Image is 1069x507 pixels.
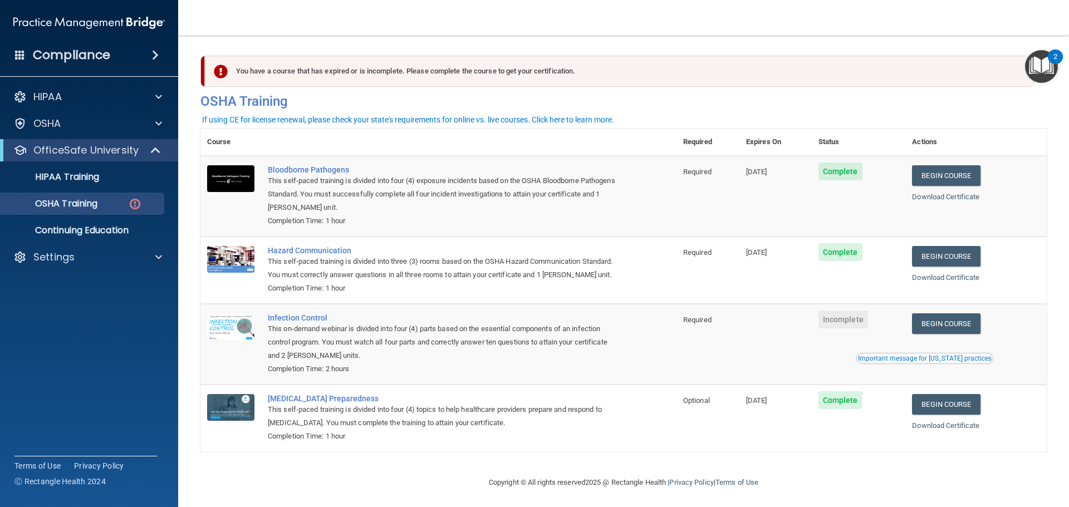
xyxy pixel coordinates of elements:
span: Optional [683,396,710,405]
div: Completion Time: 1 hour [268,430,621,443]
button: Read this if you are a dental practitioner in the state of CA [856,353,993,364]
a: Bloodborne Pathogens [268,165,621,174]
a: Terms of Use [14,460,61,471]
a: Download Certificate [912,421,979,430]
img: danger-circle.6113f641.png [128,197,142,211]
div: This self-paced training is divided into four (4) topics to help healthcare providers prepare and... [268,403,621,430]
div: Completion Time: 1 hour [268,214,621,228]
p: OSHA [33,117,61,130]
h4: OSHA Training [200,93,1047,109]
div: Important message for [US_STATE] practices [858,355,992,362]
p: HIPAA Training [7,171,99,183]
button: Open Resource Center, 2 new notifications [1025,50,1058,83]
div: This self-paced training is divided into four (4) exposure incidents based on the OSHA Bloodborne... [268,174,621,214]
th: Status [812,129,906,156]
a: HIPAA [13,90,162,104]
a: Privacy Policy [74,460,124,471]
div: Completion Time: 2 hours [268,362,621,376]
th: Required [676,129,739,156]
a: Begin Course [912,313,980,334]
span: Incomplete [818,311,868,328]
a: Download Certificate [912,193,979,201]
span: [DATE] [746,168,767,176]
div: You have a course that has expired or is incomplete. Please complete the course to get your certi... [205,56,1034,87]
button: If using CE for license renewal, please check your state's requirements for online vs. live cours... [200,114,616,125]
p: Settings [33,250,75,264]
div: If using CE for license renewal, please check your state's requirements for online vs. live cours... [202,116,614,124]
p: OSHA Training [7,198,97,209]
span: [DATE] [746,248,767,257]
a: Begin Course [912,394,980,415]
th: Expires On [739,129,812,156]
a: Terms of Use [715,478,758,486]
span: [DATE] [746,396,767,405]
div: 2 [1053,57,1057,71]
div: This on-demand webinar is divided into four (4) parts based on the essential components of an inf... [268,322,621,362]
a: Begin Course [912,165,980,186]
p: OfficeSafe University [33,144,139,157]
a: [MEDICAL_DATA] Preparedness [268,394,621,403]
a: Infection Control [268,313,621,322]
iframe: Drift Widget Chat Controller [876,428,1056,472]
span: Complete [818,391,862,409]
span: Required [683,168,712,176]
div: Copyright © All rights reserved 2025 @ Rectangle Health | | [420,465,827,500]
p: HIPAA [33,90,62,104]
span: Complete [818,243,862,261]
a: Hazard Communication [268,246,621,255]
a: OSHA [13,117,162,130]
span: Complete [818,163,862,180]
a: OfficeSafe University [13,144,161,157]
img: exclamation-circle-solid-danger.72ef9ffc.png [214,65,228,78]
span: Required [683,316,712,324]
h4: Compliance [33,47,110,63]
th: Course [200,129,261,156]
p: Continuing Education [7,225,159,236]
span: Ⓒ Rectangle Health 2024 [14,476,106,487]
a: Begin Course [912,246,980,267]
img: PMB logo [13,12,165,34]
a: Download Certificate [912,273,979,282]
a: Settings [13,250,162,264]
th: Actions [905,129,1047,156]
a: Privacy Policy [669,478,713,486]
div: This self-paced training is divided into three (3) rooms based on the OSHA Hazard Communication S... [268,255,621,282]
div: Completion Time: 1 hour [268,282,621,295]
span: Required [683,248,712,257]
